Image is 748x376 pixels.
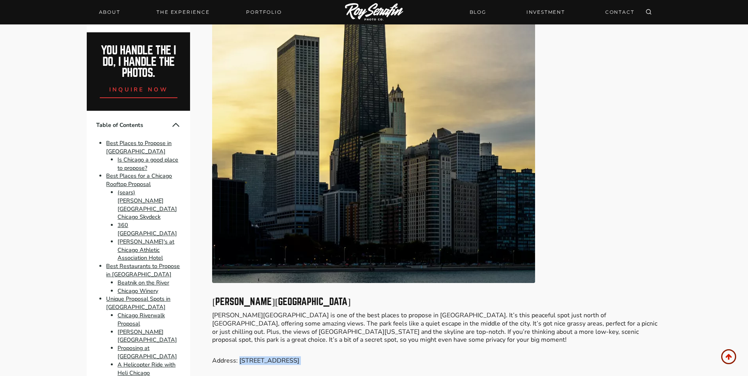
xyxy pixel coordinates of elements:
[212,357,661,365] p: Address: [STREET_ADDRESS]
[95,45,182,79] h2: You handle the i do, I handle the photos.
[241,7,286,18] a: Portfolio
[643,7,654,18] button: View Search Form
[118,238,174,262] a: [PERSON_NAME]'s at Chicago Athletic Association Hotel
[212,311,661,344] p: [PERSON_NAME][GEOGRAPHIC_DATA] is one of the best places to propose in [GEOGRAPHIC_DATA]. It’s th...
[118,221,177,237] a: 360 [GEOGRAPHIC_DATA]
[601,5,639,19] a: CONTACT
[152,7,214,18] a: THE EXPERIENCE
[118,279,169,287] a: Beatnik on the River
[94,7,125,18] a: About
[118,328,177,344] a: [PERSON_NAME][GEOGRAPHIC_DATA]
[96,121,171,129] span: Table of Contents
[106,172,172,188] a: Best Places for a Chicago Rooftop Proposal
[106,139,172,155] a: Best Places to Propose in [GEOGRAPHIC_DATA]
[118,311,165,328] a: Chicago Riverwalk Proposal
[118,188,177,221] a: (sears) [PERSON_NAME][GEOGRAPHIC_DATA] Chicago Skydeck
[345,3,403,22] img: Logo of Roy Serafin Photo Co., featuring stylized text in white on a light background, representi...
[171,120,181,130] button: Collapse Table of Contents
[118,156,178,172] a: Is Chicago a good place to propose?
[100,79,178,98] a: inquire now
[465,5,491,19] a: BLOG
[522,5,570,19] a: INVESTMENT
[721,349,736,364] a: Scroll to top
[94,7,287,18] nav: Primary Navigation
[465,5,639,19] nav: Secondary Navigation
[109,86,168,93] span: inquire now
[106,262,180,278] a: Best Restaurants to Propose in [GEOGRAPHIC_DATA]
[212,297,661,307] h3: [PERSON_NAME][GEOGRAPHIC_DATA]
[106,295,170,311] a: Unique Proposal Spots in [GEOGRAPHIC_DATA]
[118,287,158,295] a: Chicago Winery
[118,344,177,360] a: Proposing at [GEOGRAPHIC_DATA]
